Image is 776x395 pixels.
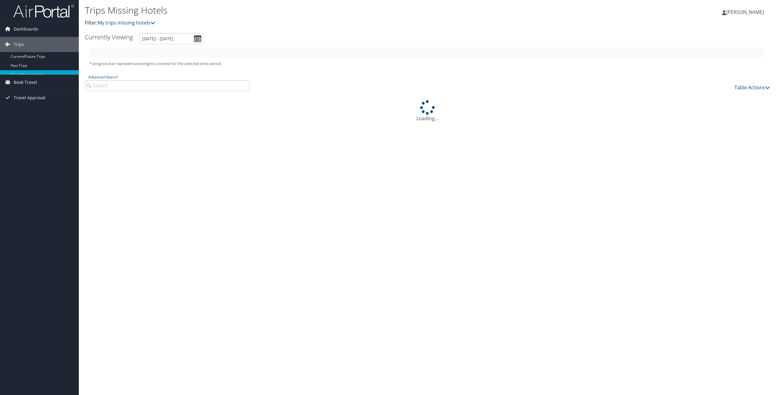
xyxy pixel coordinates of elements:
[85,80,249,91] input: Advanced Search
[726,9,764,15] span: [PERSON_NAME]
[14,75,37,90] span: Book Travel
[734,84,770,91] a: Table Actions
[139,33,203,44] input: [DATE] - [DATE]
[14,21,38,37] span: Dashboards
[89,61,765,67] h5: * progress bar represents overnights covered for the selected time period.
[14,37,24,52] span: Trips
[13,4,74,18] img: airportal-logo.png
[14,90,45,105] span: Travel Approval
[722,3,770,21] a: [PERSON_NAME]
[98,19,155,26] a: My trips missing hotels
[88,74,117,80] a: Advanced Search
[85,100,770,122] div: Loading...
[85,33,133,41] h3: Currently Viewing
[85,19,542,27] p: Filter:
[85,4,542,17] h1: Trips Missing Hotels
